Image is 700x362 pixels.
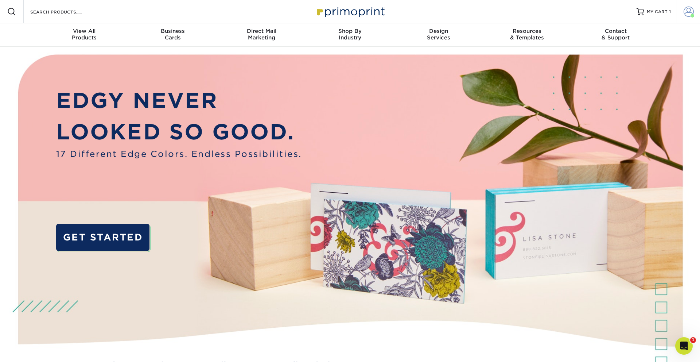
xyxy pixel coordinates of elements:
div: Services [394,28,483,41]
span: View All [40,28,129,34]
span: MY CART [647,9,668,15]
div: & Support [571,28,660,41]
div: Industry [306,28,394,41]
div: Cards [129,28,217,41]
span: Shop By [306,28,394,34]
a: Direct MailMarketing [217,23,306,47]
a: Shop ByIndustry [306,23,394,47]
a: GET STARTED [56,224,150,251]
a: View AllProducts [40,23,129,47]
input: SEARCH PRODUCTS..... [30,7,101,16]
img: Primoprint [314,4,386,19]
a: DesignServices [394,23,483,47]
div: Marketing [217,28,306,41]
p: LOOKED SO GOOD. [56,116,302,148]
div: & Templates [483,28,571,41]
span: Business [129,28,217,34]
span: 1 [669,9,671,14]
a: Contact& Support [571,23,660,47]
span: Direct Mail [217,28,306,34]
span: Design [394,28,483,34]
span: 17 Different Edge Colors. Endless Possibilities. [56,148,302,161]
a: Resources& Templates [483,23,571,47]
p: EDGY NEVER [56,85,302,116]
div: Products [40,28,129,41]
iframe: Intercom live chat [675,337,693,355]
span: Resources [483,28,571,34]
span: Contact [571,28,660,34]
span: 1 [690,337,696,343]
a: BusinessCards [129,23,217,47]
